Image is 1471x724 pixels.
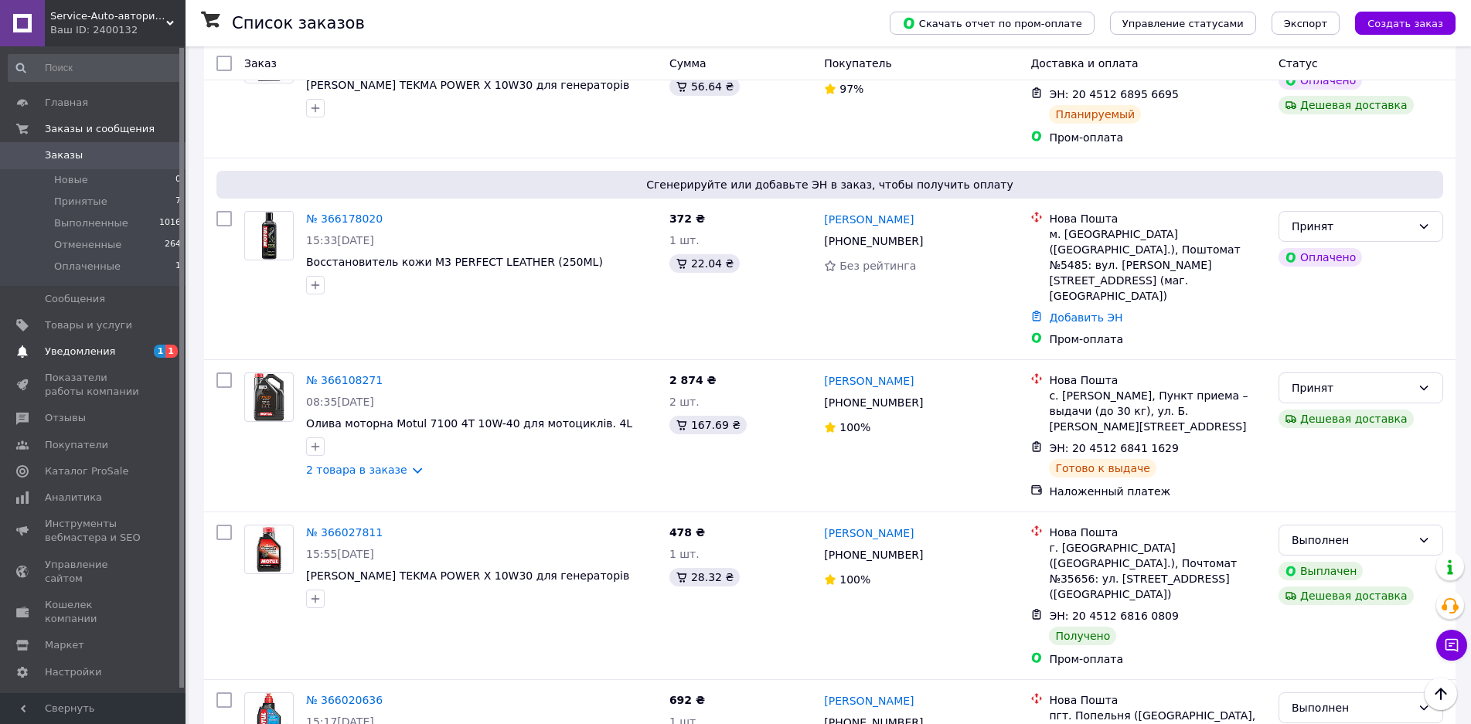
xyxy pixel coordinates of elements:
a: № 366027811 [306,526,383,539]
div: Нова Пошта [1049,372,1266,388]
div: [PHONE_NUMBER] [821,230,926,252]
span: Экспорт [1284,18,1327,29]
a: Фото товару [244,372,294,422]
div: Выплачен [1279,562,1363,580]
span: 97% [839,83,863,95]
span: Управление статусами [1122,18,1244,29]
span: Заказы [45,148,83,162]
span: Покупатель [824,57,892,70]
div: Выполнен [1292,532,1411,549]
span: 100% [839,421,870,433]
div: с. [PERSON_NAME], Пункт приема – выдачи (до 30 кг), ул. Б. [PERSON_NAME][STREET_ADDRESS] [1049,388,1266,434]
a: № 366108271 [306,374,383,386]
img: Фото товару [261,212,277,260]
div: Получено [1049,627,1116,645]
div: [PHONE_NUMBER] [821,544,926,566]
span: Уведомления [45,345,115,359]
span: 15:33[DATE] [306,234,374,246]
div: Пром-оплата [1049,331,1266,347]
input: Поиск [8,54,182,82]
span: 478 ₴ [669,526,705,539]
span: 08:35[DATE] [306,396,374,408]
button: Экспорт [1272,12,1340,35]
span: Товары и услуги [45,318,132,332]
span: Создать заказ [1367,18,1443,29]
span: Заказы и сообщения [45,122,155,136]
a: [PERSON_NAME] [824,693,914,709]
div: г. [GEOGRAPHIC_DATA] ([GEOGRAPHIC_DATA].), Почтомат №35656: ул. [STREET_ADDRESS] ([GEOGRAPHIC_DATA]) [1049,540,1266,602]
div: Нова Пошта [1049,211,1266,226]
img: Фото товару [254,525,284,573]
a: № 366178020 [306,212,383,225]
div: Нова Пошта [1049,692,1266,708]
span: 15:55[DATE] [306,548,374,560]
a: Восстановитель кожи M3 PERFECT LEATHER (250ML) [306,256,603,268]
a: Фото товару [244,525,294,574]
span: 7 [175,195,181,209]
span: Принятые [54,195,107,209]
div: Нова Пошта [1049,525,1266,540]
span: Настройки [45,665,101,679]
span: Оплаченные [54,260,121,274]
span: Главная [45,96,88,110]
span: 1 шт. [669,548,700,560]
a: 2 товара в заказе [306,464,407,476]
a: [PERSON_NAME] [824,212,914,227]
div: 28.32 ₴ [669,568,740,586]
span: Сумма [669,57,707,70]
span: Доставка и оплата [1030,57,1138,70]
a: [PERSON_NAME] [824,525,914,541]
span: Сгенерируйте или добавьте ЭН в заказ, чтобы получить оплату [223,177,1437,192]
button: Создать заказ [1355,12,1456,35]
span: Заказ [244,57,277,70]
div: Наложенный платеж [1049,484,1266,499]
span: Service-Auto-авторизированная точка продажи продукции компании MOTUL [50,9,166,23]
div: Планируемый [1049,105,1141,124]
span: 1 [175,260,181,274]
div: 56.64 ₴ [669,77,740,96]
div: 22.04 ₴ [669,254,740,273]
span: Каталог ProSale [45,464,128,478]
button: Чат с покупателем [1436,630,1467,661]
span: 1 [165,345,178,358]
a: Создать заказ [1340,16,1456,29]
span: 2 шт. [669,396,700,408]
span: 1 [154,345,166,358]
div: Принят [1292,379,1411,396]
div: м. [GEOGRAPHIC_DATA] ([GEOGRAPHIC_DATA].), Поштомат №5485: вул. [PERSON_NAME][STREET_ADDRESS] (ма... [1049,226,1266,304]
span: 372 ₴ [669,212,705,225]
span: Без рейтинга [839,260,916,272]
button: Управление статусами [1110,12,1256,35]
span: Маркет [45,638,84,652]
div: Выполнен [1292,699,1411,716]
a: [PERSON_NAME] TEKMA POWER X 10W30 для генераторів [306,79,629,91]
div: [PHONE_NUMBER] [821,392,926,413]
span: ЭН: 20 4512 6816 0809 [1049,610,1179,622]
span: 1 шт. [669,234,700,246]
div: Пром-оплата [1049,651,1266,667]
span: Показатели работы компании [45,371,143,399]
span: Выполненные [54,216,128,230]
div: Дешевая доставка [1279,586,1414,605]
span: Олива моторна Motul 7100 4T 10W-40 для мотоциклів. 4L [306,417,632,430]
span: Сообщения [45,292,105,306]
span: Скачать отчет по пром-оплате [902,16,1082,30]
div: Дешевая доставка [1279,96,1414,114]
span: Покупатели [45,438,108,452]
span: Кошелек компании [45,598,143,626]
span: ЭН: 20 4512 6895 6695 [1049,88,1179,100]
button: Наверх [1425,678,1457,710]
a: [PERSON_NAME] [824,373,914,389]
a: № 366020636 [306,694,383,706]
a: [PERSON_NAME] TEKMA POWER X 10W30 для генераторів [306,569,629,582]
span: Статус [1279,57,1318,70]
button: Скачать отчет по пром-оплате [890,12,1095,35]
div: Готово к выдаче [1049,459,1156,478]
a: Фото товару [244,211,294,260]
span: ЭН: 20 4512 6841 1629 [1049,442,1179,454]
img: Фото товару [254,373,284,421]
div: Оплачено [1279,71,1362,90]
span: 100% [839,573,870,586]
div: Ваш ID: 2400132 [50,23,186,37]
